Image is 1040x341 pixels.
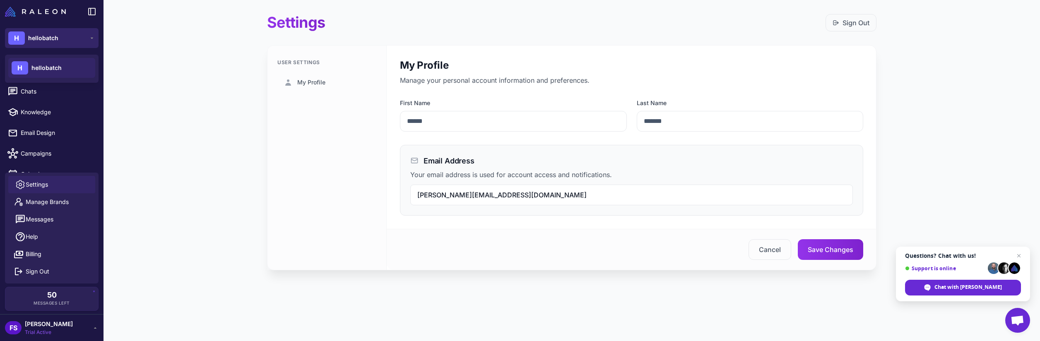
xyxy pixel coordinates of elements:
[400,59,863,72] h2: My Profile
[21,87,94,96] span: Chats
[3,145,100,162] a: Campaigns
[905,252,1021,259] span: Questions? Chat with us!
[21,108,94,117] span: Knowledge
[297,78,325,87] span: My Profile
[798,239,863,260] button: Save Changes
[8,31,25,45] div: H
[5,7,66,17] img: Raleon Logo
[26,250,41,259] span: Billing
[5,7,69,17] a: Raleon Logo
[26,232,38,241] span: Help
[47,291,57,299] span: 50
[28,34,58,43] span: hellobatch
[34,300,70,306] span: Messages Left
[3,103,100,121] a: Knowledge
[5,321,22,334] div: FS
[637,98,864,108] label: Last Name
[26,197,69,207] span: Manage Brands
[25,319,73,329] span: [PERSON_NAME]
[21,128,94,137] span: Email Design
[3,124,100,142] a: Email Design
[8,211,95,228] button: Messages
[8,263,95,280] button: Sign Out
[26,180,48,189] span: Settings
[417,191,587,199] span: [PERSON_NAME][EMAIL_ADDRESS][DOMAIN_NAME]
[905,280,1021,295] div: Chat with Raleon
[1014,251,1024,261] span: Close chat
[267,13,325,32] h1: Settings
[410,170,853,180] p: Your email address is used for account access and notifications.
[26,267,49,276] span: Sign Out
[21,170,94,179] span: Calendar
[25,329,73,336] span: Trial Active
[749,239,791,260] button: Cancel
[400,98,627,108] label: First Name
[905,265,985,271] span: Support is online
[826,14,876,31] button: Sign Out
[277,73,376,92] a: My Profile
[21,149,94,158] span: Campaigns
[424,155,474,166] h3: Email Address
[5,28,99,48] button: Hhellobatch
[934,283,1002,291] span: Chat with [PERSON_NAME]
[3,166,100,183] a: Calendar
[31,63,62,72] span: hellobatch
[277,59,376,66] div: User Settings
[12,61,28,74] div: H
[26,215,53,224] span: Messages
[1005,308,1030,333] div: Open chat
[3,83,100,100] a: Chats
[400,75,863,85] p: Manage your personal account information and preferences.
[833,18,869,28] a: Sign Out
[8,228,95,245] a: Help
